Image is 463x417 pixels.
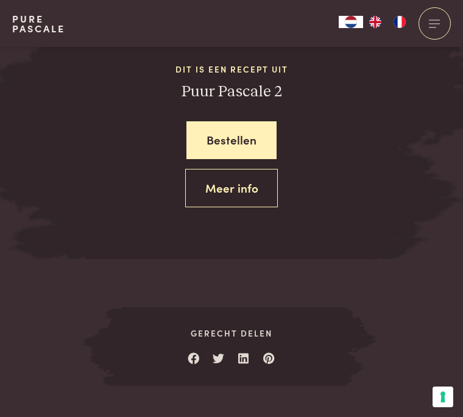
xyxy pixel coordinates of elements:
[363,16,387,28] a: EN
[186,121,277,160] a: Bestellen
[339,16,363,28] div: Language
[363,16,412,28] ul: Language list
[339,16,412,28] aside: Language selected: Nederlands
[387,16,412,28] a: FR
[85,82,378,102] h3: Puur Pascale 2
[122,327,341,340] span: Gerecht delen
[185,169,278,207] a: Meer info
[85,63,378,76] span: Dit is een recept uit
[339,16,363,28] a: NL
[433,387,453,407] button: Uw voorkeuren voor toestemming voor trackingtechnologieën
[12,14,65,34] a: PurePascale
